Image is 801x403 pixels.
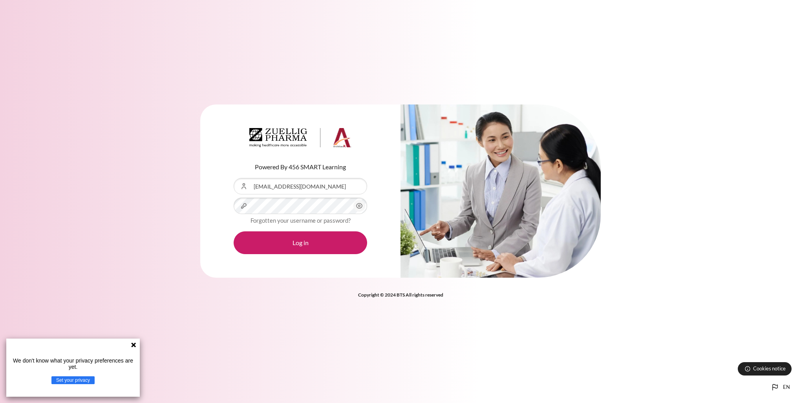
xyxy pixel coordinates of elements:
a: Architeck [249,128,351,151]
span: Cookies notice [753,365,786,372]
a: Forgotten your username or password? [251,217,351,224]
button: Log in [234,231,367,254]
button: Set your privacy [51,376,95,384]
img: Architeck [249,128,351,148]
p: Powered By 456 SMART Learning [234,162,367,172]
button: Cookies notice [738,362,792,376]
strong: Copyright © 2024 BTS All rights reserved [358,292,443,298]
input: Username or Email Address [234,178,367,194]
span: en [783,383,790,391]
button: Languages [767,379,793,395]
p: We don't know what your privacy preferences are yet. [9,357,137,370]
